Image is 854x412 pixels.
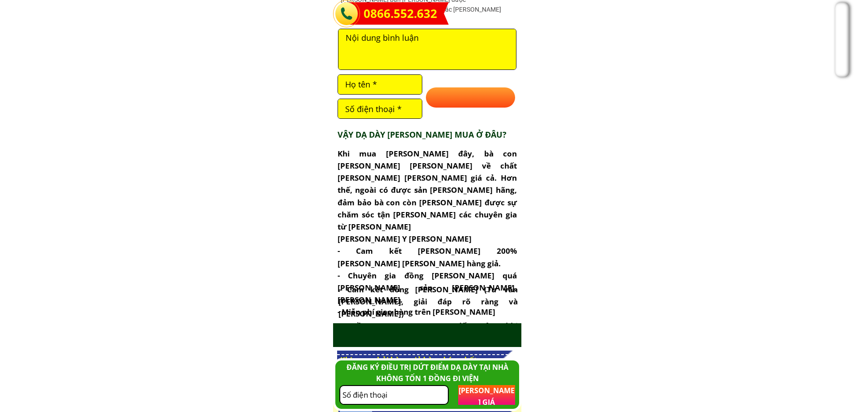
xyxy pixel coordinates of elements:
[338,147,517,318] div: Khi mua [PERSON_NAME] đây, bà con [PERSON_NAME] [PERSON_NAME] về chất [PERSON_NAME] [PERSON_NAME]...
[364,4,439,23] a: 0866.552.632
[338,362,517,385] div: ĐĂNG KÝ ĐIỀU TRỊ DỨT ĐIỂM DẠ DÀY TẠI NHÀ KHÔNG TỐN 1 ĐỒNG ĐI VIỆN
[343,99,417,118] input: Số điện thoại *
[340,386,448,403] input: Mời bà con nhập lại Số Điện Thoại chỉ bao gồm 10 chữ số!
[338,283,518,344] h3: - Cam kết đồng [PERSON_NAME] (Tư vấn [PERSON_NAME], giải đáp rõ ràng và [PERSON_NAME]) - Đồng [PE...
[343,75,417,94] input: Họ tên *
[338,128,522,141] h3: VẬY DẠ DÀY [PERSON_NAME] MUA Ở ĐÂU?
[458,385,515,408] p: [PERSON_NAME] GIÁ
